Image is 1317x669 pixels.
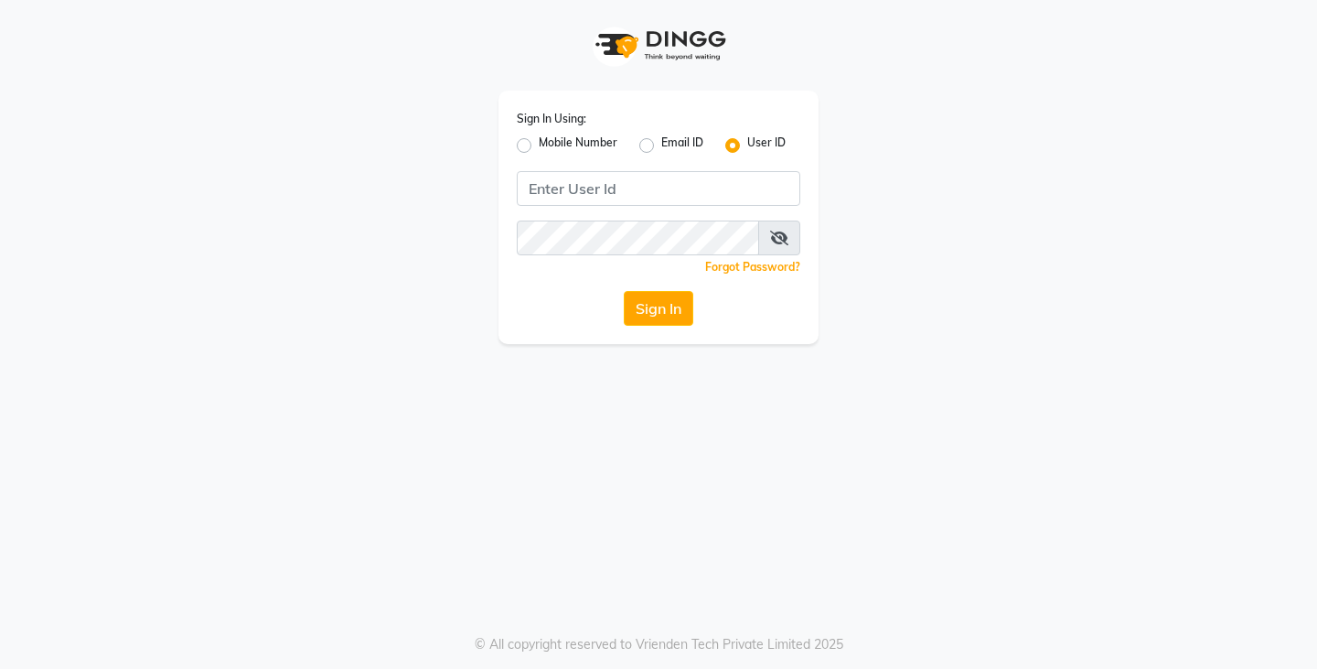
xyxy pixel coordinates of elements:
[624,291,693,326] button: Sign In
[517,171,800,206] input: Username
[539,135,617,156] label: Mobile Number
[585,18,732,72] img: logo1.svg
[705,260,800,274] a: Forgot Password?
[517,111,586,127] label: Sign In Using:
[661,135,703,156] label: Email ID
[517,221,759,255] input: Username
[747,135,786,156] label: User ID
